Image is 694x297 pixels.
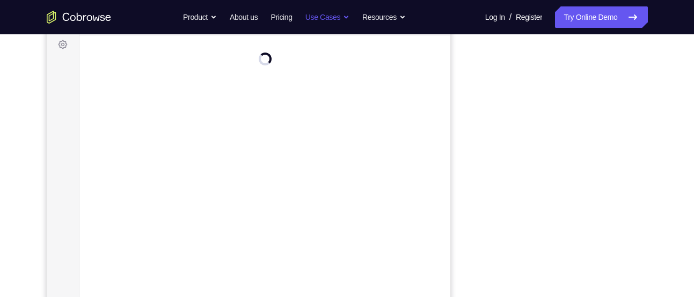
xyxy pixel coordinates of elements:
button: Refresh [378,32,395,49]
a: Log In [485,6,505,28]
button: Use Cases [305,6,349,28]
span: / [509,11,512,24]
button: Resources [362,6,406,28]
a: Register [516,6,542,28]
input: Filter devices... [61,35,196,46]
a: About us [230,6,258,28]
button: Product [183,6,217,28]
a: Pricing [271,6,292,28]
label: Email [328,35,347,46]
a: Try Online Demo [555,6,647,28]
label: demo_id [213,35,247,46]
a: Go to the home page [47,11,111,24]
